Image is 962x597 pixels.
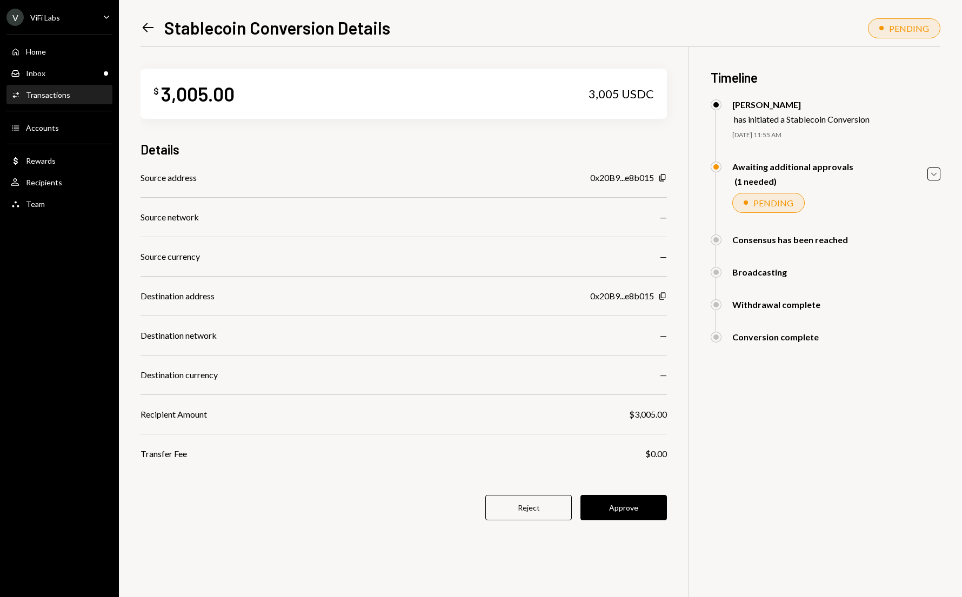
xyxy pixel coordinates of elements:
[6,9,24,26] div: V
[734,114,870,124] div: has initiated a Stablecoin Conversion
[141,171,197,184] div: Source address
[645,447,667,460] div: $0.00
[164,17,390,38] h1: Stablecoin Conversion Details
[589,86,654,102] div: 3,005 USDC
[629,408,667,421] div: $3,005.00
[141,290,215,303] div: Destination address
[153,86,159,97] div: $
[141,211,199,224] div: Source network
[753,198,793,208] div: PENDING
[660,329,667,342] div: —
[734,176,853,186] div: (1 needed)
[141,368,218,381] div: Destination currency
[30,13,60,22] div: ViFi Labs
[141,329,217,342] div: Destination network
[485,495,572,520] button: Reject
[141,250,200,263] div: Source currency
[26,156,56,165] div: Rewards
[26,69,45,78] div: Inbox
[889,23,929,33] div: PENDING
[6,172,112,192] a: Recipients
[732,234,848,245] div: Consensus has been reached
[161,82,235,106] div: 3,005.00
[732,131,940,140] div: [DATE] 11:55 AM
[6,63,112,83] a: Inbox
[6,151,112,170] a: Rewards
[732,267,787,277] div: Broadcasting
[6,118,112,137] a: Accounts
[141,408,207,421] div: Recipient Amount
[6,194,112,213] a: Team
[732,162,853,172] div: Awaiting additional approvals
[6,85,112,104] a: Transactions
[26,123,59,132] div: Accounts
[141,447,187,460] div: Transfer Fee
[660,368,667,381] div: —
[6,42,112,61] a: Home
[141,140,179,158] h3: Details
[26,47,46,56] div: Home
[711,69,940,86] h3: Timeline
[26,90,70,99] div: Transactions
[590,290,654,303] div: 0x20B9...e8b015
[580,495,667,520] button: Approve
[732,299,820,310] div: Withdrawal complete
[26,199,45,209] div: Team
[660,250,667,263] div: —
[590,171,654,184] div: 0x20B9...e8b015
[732,332,819,342] div: Conversion complete
[26,178,62,187] div: Recipients
[660,211,667,224] div: —
[732,99,870,110] div: [PERSON_NAME]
